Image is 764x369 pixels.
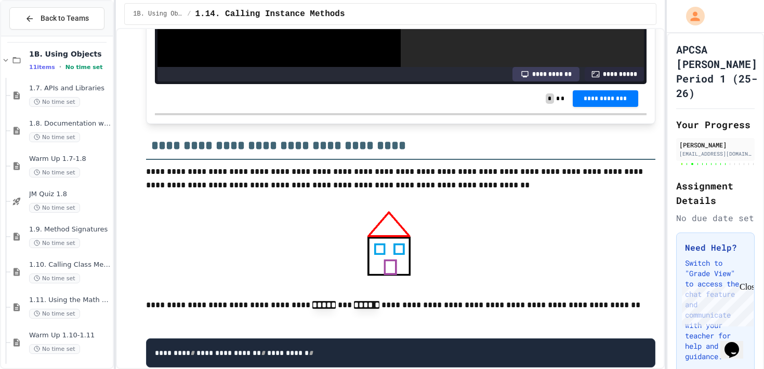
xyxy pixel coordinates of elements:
[29,97,80,107] span: No time set
[4,4,72,66] div: Chat with us now!Close
[29,331,111,340] span: Warm Up 1.10-1.11
[685,258,746,362] p: Switch to "Grade View" to access the chat feature and communicate with your teacher for help and ...
[676,117,755,132] h2: Your Progress
[679,150,752,158] div: [EMAIL_ADDRESS][DOMAIN_NAME]
[29,84,111,93] span: 1.7. APIs and Libraries
[29,296,111,305] span: 1.11. Using the Math Class
[29,274,80,283] span: No time set
[29,119,111,128] span: 1.8. Documentation with Comments and Preconditions
[29,203,80,213] span: No time set
[195,8,345,20] span: 1.14. Calling Instance Methods
[29,309,80,319] span: No time set
[676,179,755,208] h2: Assignment Details
[29,344,80,354] span: No time set
[29,49,111,59] span: 1B. Using Objects
[133,10,183,18] span: 1B. Using Objects
[675,4,707,28] div: My Account
[29,132,80,142] span: No time set
[676,212,755,224] div: No due date set
[29,155,111,163] span: Warm Up 1.7-1.8
[685,241,746,254] h3: Need Help?
[679,140,752,149] div: [PERSON_NAME]
[720,327,754,359] iframe: chat widget
[41,13,89,24] span: Back to Teams
[59,63,61,71] span: •
[678,282,754,326] iframe: chat widget
[29,64,55,71] span: 11 items
[29,261,111,269] span: 1.10. Calling Class Methods
[187,10,191,18] span: /
[29,238,80,248] span: No time set
[29,225,111,234] span: 1.9. Method Signatures
[65,64,103,71] span: No time set
[29,190,111,199] span: JM Quiz 1.8
[29,168,80,177] span: No time set
[676,42,757,100] h1: APCSA [PERSON_NAME] Period 1 (25-26)
[9,7,104,30] button: Back to Teams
